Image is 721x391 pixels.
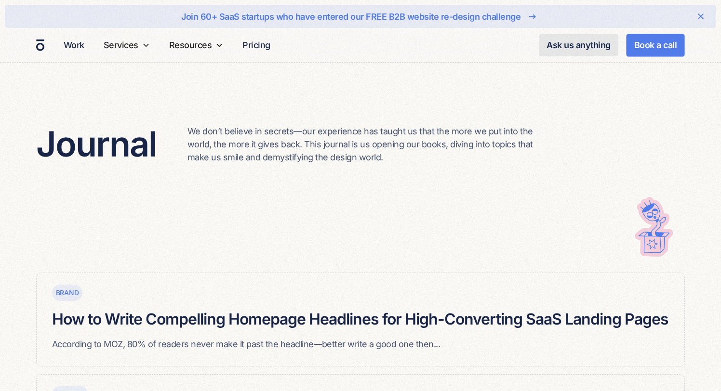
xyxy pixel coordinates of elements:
[36,273,685,366] a: BrandHow to Write Compelling Homepage Headlines for High-Converting SaaS Landing PagesAccording t...
[60,36,88,54] a: Work
[165,28,227,62] div: Resources
[36,9,685,24] a: Join 60+ SaaS startups who have entered our FREE B2B website re-design challenge
[104,39,138,52] div: Services
[181,10,521,23] div: Join 60+ SaaS startups who have entered our FREE B2B website re-design challenge
[100,28,154,62] div: Services
[52,309,668,330] h5: How to Write Compelling Homepage Headlines for High-Converting SaaS Landing Pages
[52,338,668,351] p: According to MOZ, 80% of readers never make it past the headline––better write a good one then...
[56,287,79,298] div: Brand
[187,125,536,164] p: We don’t believe in secrets—our experience has taught us that the more we put into the world, the...
[539,34,618,56] a: Ask us anything
[626,34,685,57] a: Book a call
[169,39,212,52] div: Resources
[36,123,157,165] h2: Journal
[239,36,274,54] a: Pricing
[36,39,44,52] a: home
